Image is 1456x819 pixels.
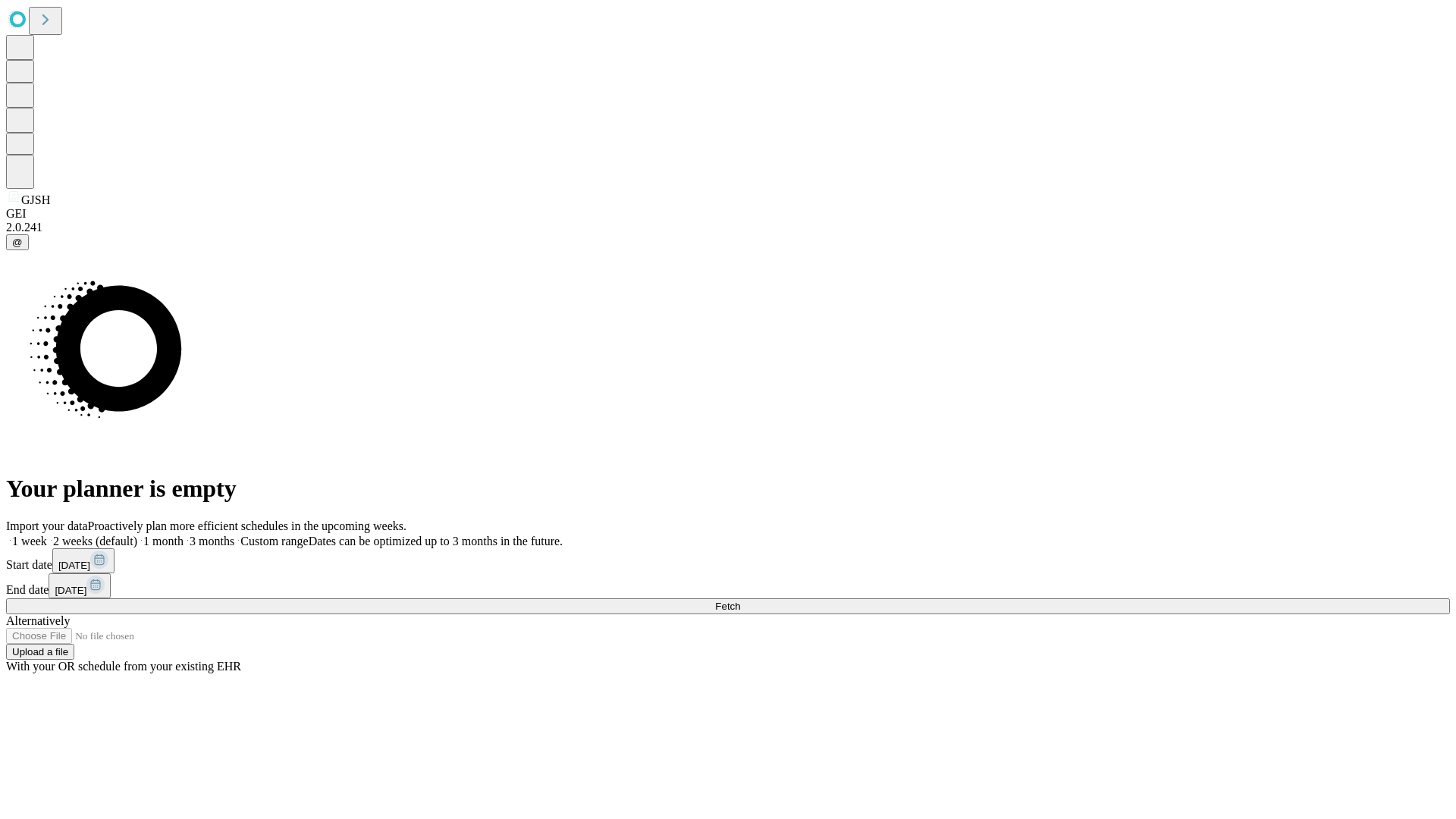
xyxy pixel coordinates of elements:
span: Custom range [240,535,308,548]
span: [DATE] [55,585,86,596]
span: 3 months [190,535,234,548]
span: With your OR schedule from your existing EHR [6,660,241,673]
span: 2 weeks (default) [53,535,137,548]
span: GJSH [21,193,50,206]
span: Dates can be optimized up to 3 months in the future. [309,535,563,548]
h1: Your planner is empty [6,475,1450,503]
div: 2.0.241 [6,221,1450,234]
button: [DATE] [52,548,115,573]
span: Import your data [6,519,88,532]
span: @ [12,237,23,248]
span: Fetch [715,601,740,612]
span: 1 week [12,535,47,548]
button: Fetch [6,598,1450,614]
button: [DATE] [49,573,111,598]
button: @ [6,234,29,250]
span: [DATE] [58,560,90,571]
span: Alternatively [6,614,70,627]
div: Start date [6,548,1450,573]
span: Proactively plan more efficient schedules in the upcoming weeks. [88,519,406,532]
div: End date [6,573,1450,598]
span: 1 month [143,535,184,548]
button: Upload a file [6,644,74,660]
div: GEI [6,207,1450,221]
